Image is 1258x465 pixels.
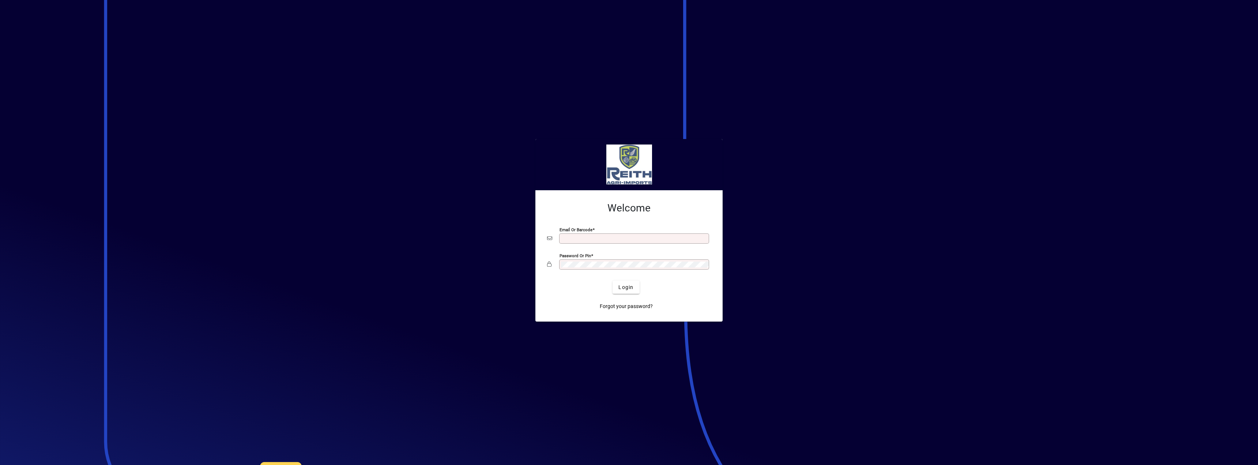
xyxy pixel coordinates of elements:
a: Forgot your password? [597,300,656,313]
span: Forgot your password? [600,303,653,310]
mat-label: Email or Barcode [560,227,592,232]
span: Login [618,284,633,291]
h2: Welcome [547,202,711,214]
mat-label: Password or Pin [560,253,591,258]
button: Login [613,281,639,294]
